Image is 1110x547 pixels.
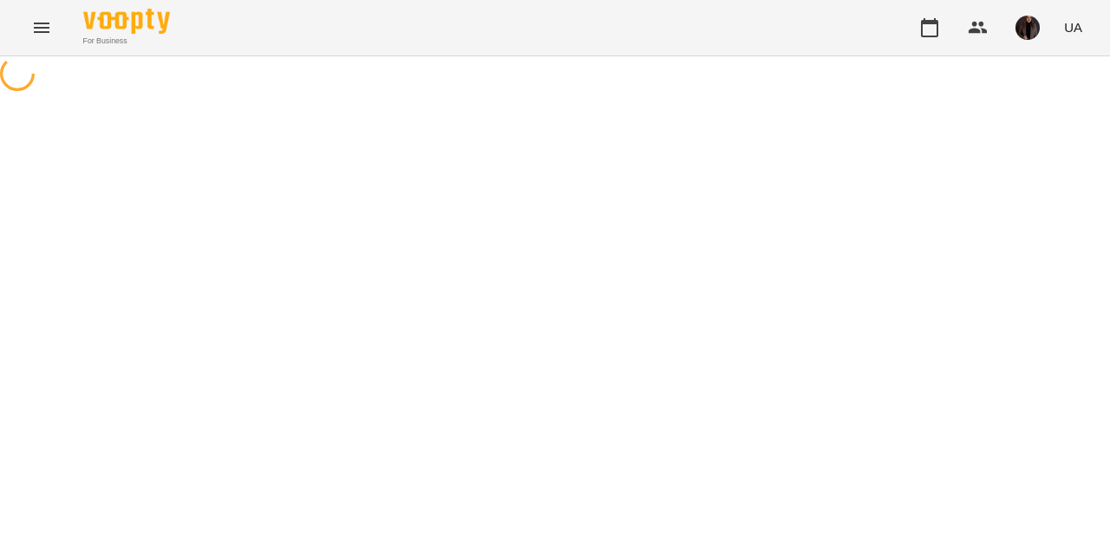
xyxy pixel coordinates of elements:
button: Menu [21,7,62,49]
span: For Business [83,36,170,47]
img: f89be27eda976fa4c895a2fb1f81adfc.JPG [1015,16,1040,40]
img: Voopty Logo [83,9,170,34]
span: UA [1064,18,1082,36]
button: UA [1057,11,1089,43]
